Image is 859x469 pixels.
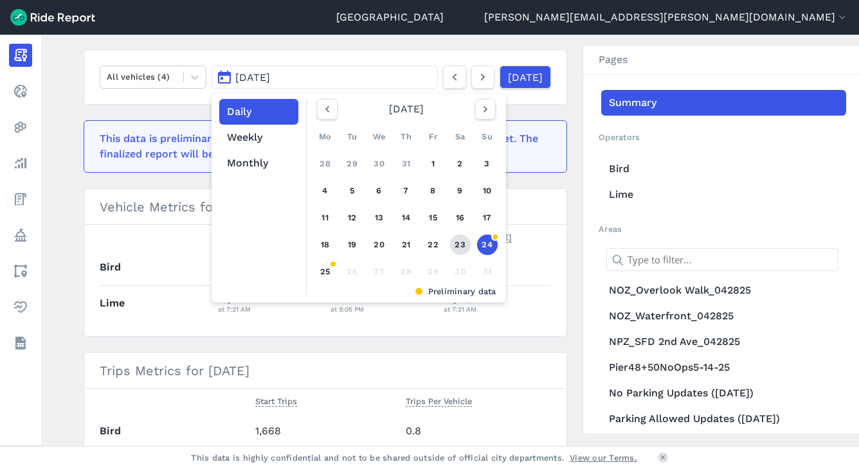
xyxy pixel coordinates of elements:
div: at 9:05 PM [330,303,433,315]
h3: Trips Metrics for [DATE] [84,353,566,389]
div: 13,160 [444,292,552,315]
div: at 7:21 AM [444,303,552,315]
span: Trips Per Vehicle [406,394,472,407]
a: 7 [396,181,417,201]
a: 15 [423,208,444,228]
a: View our Terms. [570,452,637,464]
a: 8 [423,181,444,201]
a: Lime [601,182,846,208]
a: 16 [450,208,471,228]
h2: Operators [599,131,846,143]
a: 10 [477,181,498,201]
div: We [369,127,390,147]
a: 13 [369,208,390,228]
a: Parking Allowed Updates ([DATE]) [601,406,846,432]
a: Report [9,44,32,67]
div: 29 [423,261,444,282]
a: 23 [450,234,471,255]
div: 27 [369,261,390,282]
a: [DATE] [500,66,551,89]
a: 25 [315,261,336,282]
span: [DATE] [235,71,270,84]
button: [DATE] [212,66,438,89]
a: Areas [9,260,32,283]
div: 30 [450,261,471,282]
a: 5 [342,181,363,201]
div: 28 [396,261,417,282]
a: 30 [369,154,390,174]
a: NPZ_SFD 2nd Ave_042825 [601,329,846,355]
h2: Areas [599,223,846,235]
div: Su [477,127,498,147]
a: Bird [601,156,846,182]
a: Datasets [9,332,32,355]
a: 18 [315,234,336,255]
div: Fr [423,127,444,147]
td: 0.8 [401,414,551,449]
span: Start Trips [255,394,297,407]
a: 31 [396,154,417,174]
div: Mo [315,127,336,147]
th: Bird [100,250,213,285]
div: Preliminary data [316,285,496,297]
a: Pier48+50NoOps5-14-25 [601,355,846,380]
a: Capitol Hill Block Party [601,432,846,457]
a: 17 [477,208,498,228]
a: 20 [369,234,390,255]
a: 12 [342,208,363,228]
a: 29 [342,154,363,174]
a: 4 [315,181,336,201]
div: at 7:21 AM [218,303,321,315]
td: 1,668 [250,414,401,449]
button: Monthly [219,150,298,176]
button: [PERSON_NAME][EMAIL_ADDRESS][PERSON_NAME][DOMAIN_NAME] [484,10,849,25]
a: 3 [477,154,498,174]
div: [DATE] [312,99,501,119]
div: 26 [342,261,363,282]
a: 22 [423,234,444,255]
a: 6 [369,181,390,201]
img: Ride Report [10,9,95,26]
a: Summary [601,90,846,116]
a: 24 [477,234,498,255]
a: No Parking Updates ([DATE]) [601,380,846,406]
input: Type to filter... [606,248,838,271]
div: Sa [450,127,471,147]
button: Daily [219,99,298,125]
th: Lime [100,285,213,321]
a: 9 [450,181,471,201]
a: [GEOGRAPHIC_DATA] [336,10,444,25]
a: 28 [315,154,336,174]
div: Tu [342,127,363,147]
div: Th [396,127,417,147]
div: 31 [477,261,498,282]
a: Policy [9,224,32,247]
button: Trips Per Vehicle [406,394,472,409]
div: This data is preliminary and may be missing events that haven't been reported yet. The finalized ... [100,131,543,162]
a: 14 [396,208,417,228]
button: Start Trips [255,394,297,409]
a: 1 [423,154,444,174]
a: NOZ_Waterfront_042825 [601,303,846,329]
h3: Vehicle Metrics for [DATE] [84,189,566,225]
a: Analyze [9,152,32,175]
a: 11 [315,208,336,228]
a: Realtime [9,80,32,103]
a: 2 [450,154,471,174]
a: Fees [9,188,32,211]
a: Health [9,296,32,319]
div: 13,006 [218,292,321,315]
a: 21 [396,234,417,255]
div: 395 [330,292,433,315]
th: Bird [100,414,250,449]
a: Heatmaps [9,116,32,139]
a: NOZ_Overlook Walk_042825 [601,278,846,303]
button: Weekly [219,125,298,150]
a: 19 [342,234,363,255]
